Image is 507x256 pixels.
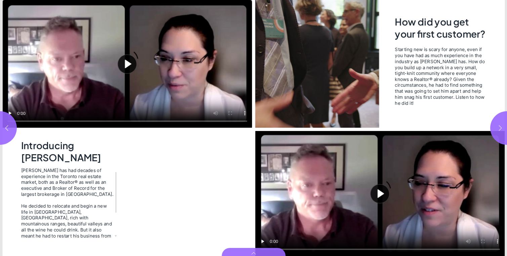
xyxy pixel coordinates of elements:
[21,167,114,197] div: [PERSON_NAME] has had decades of experience in the Toronto real estate market, both as a Realtor®...
[21,139,115,163] h2: Introducing [PERSON_NAME]
[395,47,484,106] span: Starting new is scary for anyone, even if you have had as much experience in the industry as [PER...
[395,16,486,42] h2: How did you get your first customer?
